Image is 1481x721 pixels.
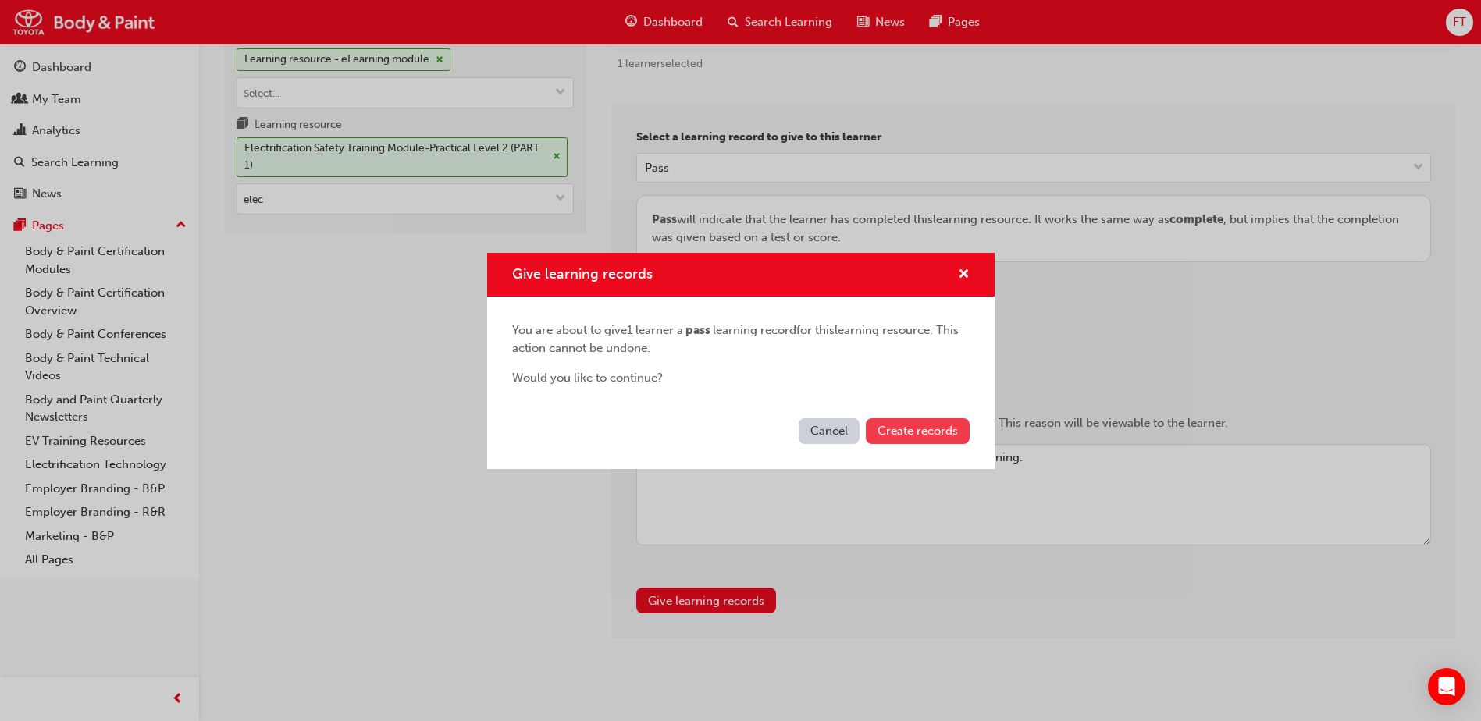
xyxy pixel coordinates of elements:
[958,268,970,282] span: cross-icon
[512,369,970,387] div: Would you like to continue?
[487,253,995,469] div: Give learning records
[799,418,860,444] button: Cancel
[958,265,970,285] button: cross-icon
[512,265,653,282] span: Give learning records
[878,424,958,438] span: Create records
[1428,668,1465,705] div: Open Intercom Messenger
[866,418,970,444] button: Create records
[683,323,713,337] span: pass
[512,321,970,357] div: You are about to give 1 learner a learning record for this learning resource . This action cannot...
